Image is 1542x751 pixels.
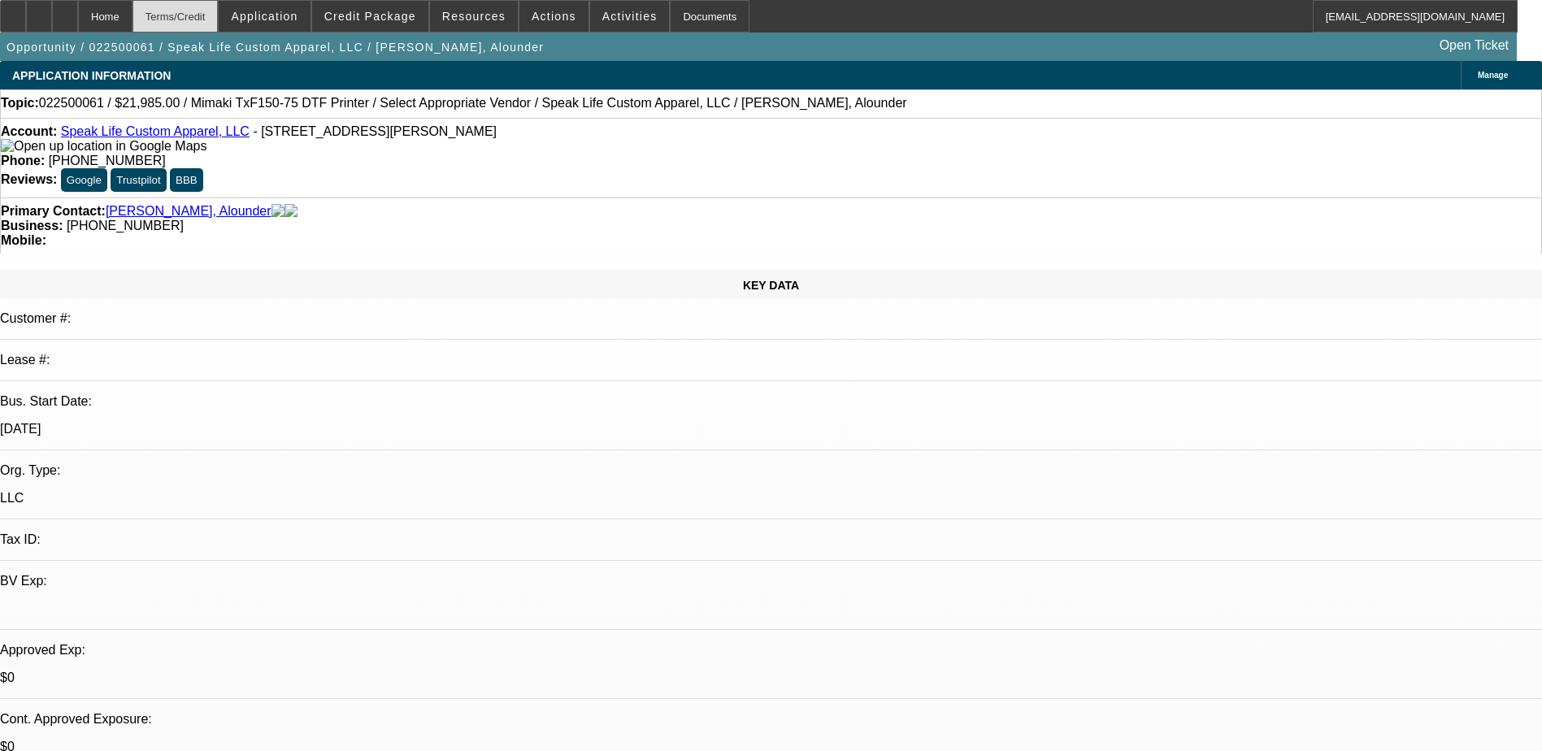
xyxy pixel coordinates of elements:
[743,279,799,292] span: KEY DATA
[170,168,203,192] button: BBB
[1433,32,1515,59] a: Open Ticket
[324,10,416,23] span: Credit Package
[1,124,57,138] strong: Account:
[67,219,184,232] span: [PHONE_NUMBER]
[61,168,107,192] button: Google
[1,172,57,186] strong: Reviews:
[39,96,907,111] span: 022500061 / $21,985.00 / Mimaki TxF150-75 DTF Printer / Select Appropriate Vendor / Speak Life Cu...
[1,139,206,154] img: Open up location in Google Maps
[1,154,45,167] strong: Phone:
[1478,71,1508,80] span: Manage
[111,168,166,192] button: Trustpilot
[219,1,310,32] button: Application
[271,204,285,219] img: facebook-icon.png
[532,10,576,23] span: Actions
[285,204,298,219] img: linkedin-icon.png
[312,1,428,32] button: Credit Package
[442,10,506,23] span: Resources
[519,1,589,32] button: Actions
[430,1,518,32] button: Resources
[231,10,298,23] span: Application
[49,154,166,167] span: [PHONE_NUMBER]
[590,1,670,32] button: Activities
[1,233,46,247] strong: Mobile:
[61,124,250,138] a: Speak Life Custom Apparel, LLC
[1,219,63,232] strong: Business:
[1,204,106,219] strong: Primary Contact:
[106,204,271,219] a: [PERSON_NAME], Alounder
[1,139,206,153] a: View Google Maps
[253,124,497,138] span: - [STREET_ADDRESS][PERSON_NAME]
[1,96,39,111] strong: Topic:
[7,41,544,54] span: Opportunity / 022500061 / Speak Life Custom Apparel, LLC / [PERSON_NAME], Alounder
[12,69,171,82] span: APPLICATION INFORMATION
[602,10,658,23] span: Activities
